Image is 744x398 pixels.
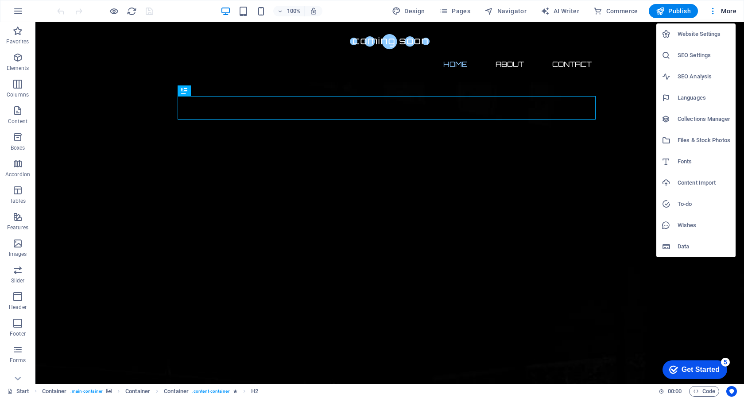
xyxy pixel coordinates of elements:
[678,241,730,252] h6: Data
[678,114,730,124] h6: Collections Manager
[678,156,730,167] h6: Fonts
[678,199,730,209] h6: To-do
[66,2,74,11] div: 5
[678,50,730,61] h6: SEO Settings
[26,10,64,18] div: Get Started
[678,71,730,82] h6: SEO Analysis
[7,4,72,23] div: Get Started 5 items remaining, 0% complete
[678,93,730,103] h6: Languages
[678,29,730,39] h6: Website Settings
[678,220,730,231] h6: Wishes
[678,135,730,146] h6: Files & Stock Photos
[678,178,730,188] h6: Content Import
